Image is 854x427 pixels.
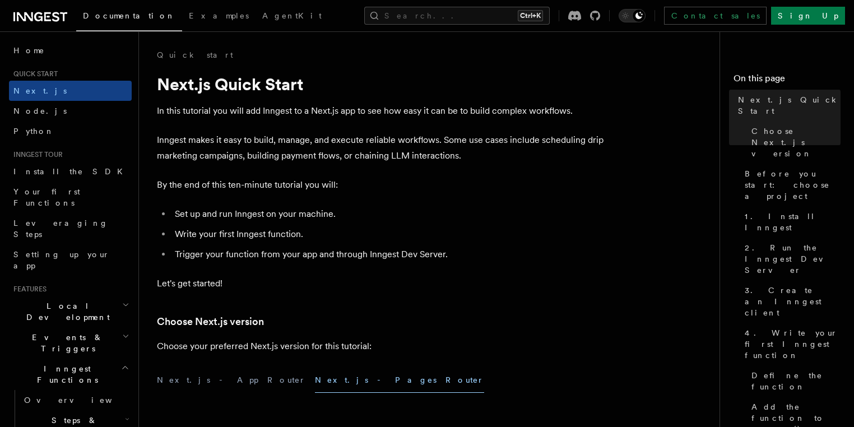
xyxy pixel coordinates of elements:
[157,74,605,94] h1: Next.js Quick Start
[9,81,132,101] a: Next.js
[740,280,841,323] a: 3. Create an Inngest client
[745,242,841,276] span: 2. Run the Inngest Dev Server
[745,285,841,318] span: 3. Create an Inngest client
[13,45,45,56] span: Home
[13,106,67,115] span: Node.js
[619,9,646,22] button: Toggle dark mode
[734,90,841,121] a: Next.js Quick Start
[9,121,132,141] a: Python
[9,332,122,354] span: Events & Triggers
[751,370,841,392] span: Define the function
[315,368,484,393] button: Next.js - Pages Router
[157,338,605,354] p: Choose your preferred Next.js version for this tutorial:
[751,126,841,159] span: Choose Next.js version
[9,327,132,359] button: Events & Triggers
[9,300,122,323] span: Local Development
[157,49,233,61] a: Quick start
[256,3,328,30] a: AgentKit
[13,127,54,136] span: Python
[189,11,249,20] span: Examples
[13,250,110,270] span: Setting up your app
[13,86,67,95] span: Next.js
[747,121,841,164] a: Choose Next.js version
[745,168,841,202] span: Before you start: choose a project
[157,276,605,291] p: Let's get started!
[364,7,550,25] button: Search...Ctrl+K
[9,244,132,276] a: Setting up your app
[664,7,767,25] a: Contact sales
[182,3,256,30] a: Examples
[745,327,841,361] span: 4. Write your first Inngest function
[9,40,132,61] a: Home
[157,177,605,193] p: By the end of this ten-minute tutorial you will:
[9,182,132,213] a: Your first Functions
[771,7,845,25] a: Sign Up
[157,103,605,119] p: In this tutorial you will add Inngest to a Next.js app to see how easy it can be to build complex...
[20,390,132,410] a: Overview
[518,10,543,21] kbd: Ctrl+K
[76,3,182,31] a: Documentation
[740,206,841,238] a: 1. Install Inngest
[13,187,80,207] span: Your first Functions
[734,72,841,90] h4: On this page
[171,226,605,242] li: Write your first Inngest function.
[13,167,129,176] span: Install the SDK
[9,150,63,159] span: Inngest tour
[747,365,841,397] a: Define the function
[171,247,605,262] li: Trigger your function from your app and through Inngest Dev Server.
[262,11,322,20] span: AgentKit
[13,219,108,239] span: Leveraging Steps
[740,238,841,280] a: 2. Run the Inngest Dev Server
[9,285,47,294] span: Features
[83,11,175,20] span: Documentation
[9,101,132,121] a: Node.js
[9,213,132,244] a: Leveraging Steps
[157,314,264,329] a: Choose Next.js version
[157,132,605,164] p: Inngest makes it easy to build, manage, and execute reliable workflows. Some use cases include sc...
[738,94,841,117] span: Next.js Quick Start
[9,161,132,182] a: Install the SDK
[9,69,58,78] span: Quick start
[157,368,306,393] button: Next.js - App Router
[740,164,841,206] a: Before you start: choose a project
[9,359,132,390] button: Inngest Functions
[9,363,121,386] span: Inngest Functions
[24,396,140,405] span: Overview
[745,211,841,233] span: 1. Install Inngest
[9,296,132,327] button: Local Development
[740,323,841,365] a: 4. Write your first Inngest function
[171,206,605,222] li: Set up and run Inngest on your machine.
